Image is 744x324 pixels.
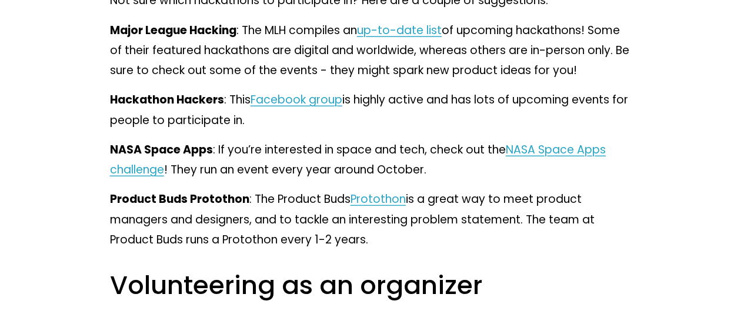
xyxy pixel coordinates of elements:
p: : If you’re interested in space and tech, check out the ! They run an event every year around Oct... [110,140,635,181]
strong: NASA Space Apps [110,142,213,158]
a: up-to-date list [357,22,442,38]
strong: Product Buds Protothon [110,191,249,207]
a: Facebook group [251,92,342,108]
p: : This is highly active and has lots of upcoming events for people to participate in. [110,90,635,131]
strong: Hackathon Hackers [110,92,224,108]
a: Protothon [351,191,406,207]
p: : The Product Buds is a great way to meet product managers and designers, and to tackle an intere... [110,189,635,250]
p: : The MLH compiles an of upcoming hackathons! Some of their featured hackathons are digital and w... [110,21,635,81]
h2: Volunteering as an organizer [110,269,635,302]
strong: Major League Hacking [110,22,236,38]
